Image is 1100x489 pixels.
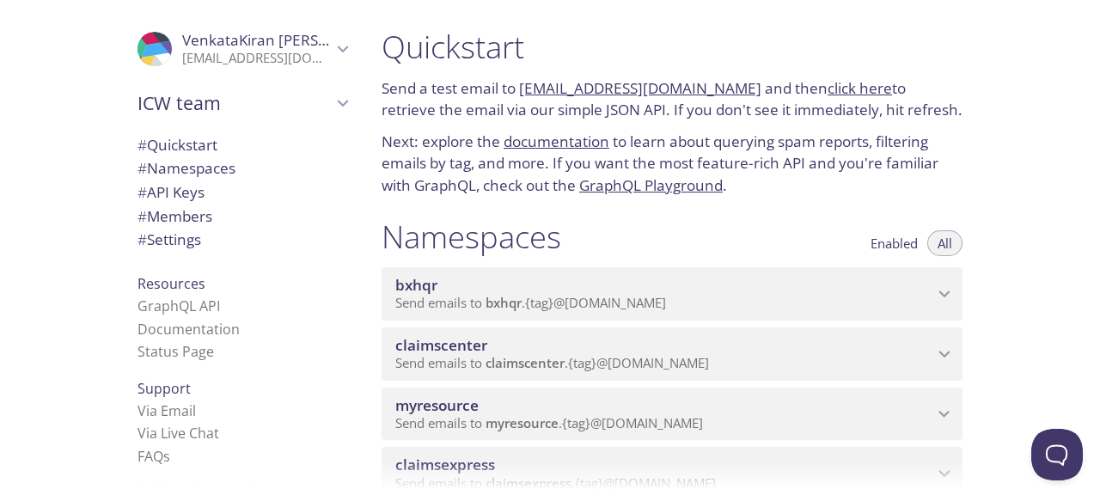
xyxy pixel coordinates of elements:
div: bxhqr namespace [382,267,962,321]
button: Enabled [860,230,928,256]
a: documentation [504,131,609,151]
span: myresource [395,395,479,415]
button: All [927,230,962,256]
div: ICW team [124,81,361,125]
span: Send emails to . {tag} @[DOMAIN_NAME] [395,414,703,431]
div: API Keys [124,180,361,205]
p: Send a test email to and then to retrieve the email via our simple JSON API. If you don't see it ... [382,77,962,121]
a: Documentation [137,320,240,339]
span: # [137,206,147,226]
a: GraphQL Playground [579,175,723,195]
a: click here [828,78,892,98]
div: VenkataKiran Chavali [124,21,361,77]
span: ICW team [137,91,332,115]
span: Send emails to . {tag} @[DOMAIN_NAME] [395,354,709,371]
div: claimscenter namespace [382,327,962,381]
span: # [137,135,147,155]
span: # [137,182,147,202]
span: s [163,447,170,466]
span: # [137,229,147,249]
div: myresource namespace [382,388,962,441]
iframe: Help Scout Beacon - Open [1031,429,1083,480]
span: claimscenter [486,354,565,371]
a: Via Live Chat [137,424,219,443]
span: myresource [486,414,559,431]
a: [EMAIL_ADDRESS][DOMAIN_NAME] [519,78,761,98]
a: Via Email [137,401,196,420]
span: Settings [137,229,201,249]
span: Send emails to . {tag} @[DOMAIN_NAME] [395,294,666,311]
h1: Namespaces [382,217,561,256]
div: Members [124,205,361,229]
a: Status Page [137,342,214,361]
h1: Quickstart [382,28,962,66]
span: API Keys [137,182,205,202]
p: Next: explore the to learn about querying spam reports, filtering emails by tag, and more. If you... [382,131,962,197]
span: Members [137,206,212,226]
span: VenkataKiran [PERSON_NAME] [182,30,394,50]
p: [EMAIL_ADDRESS][DOMAIN_NAME] [182,50,332,67]
a: FAQ [137,447,170,466]
span: bxhqr [486,294,522,311]
div: Namespaces [124,156,361,180]
a: GraphQL API [137,296,220,315]
span: claimscenter [395,335,487,355]
div: Team Settings [124,228,361,252]
div: Quickstart [124,133,361,157]
span: bxhqr [395,275,437,295]
span: Resources [137,274,205,293]
span: # [137,158,147,178]
span: Namespaces [137,158,235,178]
span: Quickstart [137,135,217,155]
span: Support [137,379,191,398]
